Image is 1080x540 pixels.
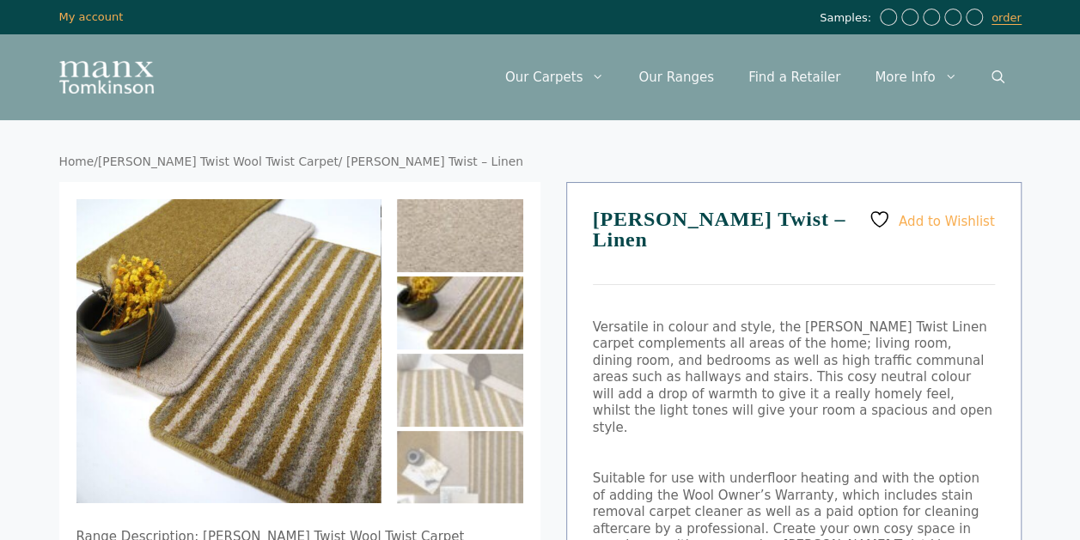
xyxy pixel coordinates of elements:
[59,155,95,168] a: Home
[397,276,523,349] img: Tomkinson Twist - Linen - Image 2
[857,52,973,103] a: More Info
[869,209,994,230] a: Add to Wishlist
[899,213,995,228] span: Add to Wishlist
[59,61,154,94] img: Manx Tomkinson
[98,155,339,168] a: [PERSON_NAME] Twist Wool Twist Carpet
[397,199,523,272] img: Tomkinson Twist - Linen
[593,319,995,437] p: Versatile in colour and style, the [PERSON_NAME] Twist Linen carpet complements all areas of the ...
[992,11,1022,25] a: order
[731,52,857,103] a: Find a Retailer
[488,52,1022,103] nav: Primary
[59,155,1022,170] nav: Breadcrumb
[397,431,523,504] img: Tomkinson Twist - Linen - Image 4
[820,11,876,26] span: Samples:
[488,52,622,103] a: Our Carpets
[974,52,1022,103] a: Open Search Bar
[397,354,523,427] img: Tomkinson Twist - Linen - Image 3
[621,52,731,103] a: Our Ranges
[593,209,995,285] h1: [PERSON_NAME] Twist – Linen
[59,10,124,23] a: My account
